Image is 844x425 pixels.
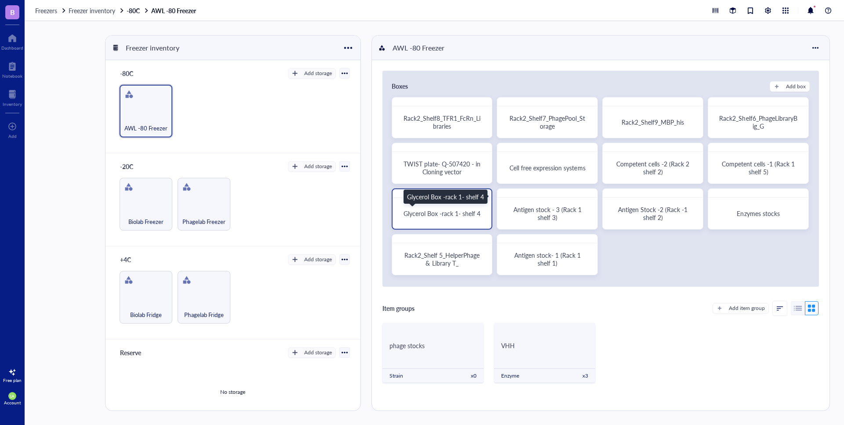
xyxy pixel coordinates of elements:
[288,347,336,358] button: Add storage
[116,67,169,79] div: -80C
[407,192,484,202] div: Glycerol Box -rack 1- shelf 4
[182,217,225,227] span: Phagelab Freezer
[471,372,477,379] div: x 0
[304,162,332,170] div: Add storage
[2,73,22,79] div: Notebook
[35,7,67,14] a: Freezers
[501,372,519,379] div: Enzyme
[3,101,22,107] div: Inventory
[304,256,332,263] div: Add storage
[3,87,22,107] a: Inventory
[3,378,22,383] div: Free plan
[304,349,332,357] div: Add storage
[35,6,57,15] span: Freezers
[514,251,582,267] span: Antigen stock- 1 (Rack 1 shelf 1)
[382,303,415,313] div: Item groups
[130,310,162,320] span: Biolab Fridge
[220,388,245,396] div: No storage
[719,114,797,130] span: Rack2_Shelf6_PhageLibraryBig_G
[509,163,585,172] span: Cell free expression systems
[389,372,403,379] div: Strain
[288,68,336,79] button: Add storage
[116,160,169,173] div: -20C
[582,372,588,379] div: x 3
[184,310,223,320] span: Phagelab Fridge
[404,251,481,267] span: Rack2_Shelf 5_HelperPhage & Library T_
[8,133,17,139] div: Add
[10,393,15,399] span: IA
[618,205,689,222] span: Antigen Stock -2 (Rack -1 shelf 2)
[124,123,167,133] span: AWL -80 Freezer
[10,7,15,18] span: B
[737,209,779,218] span: Enzymes stocks
[2,59,22,79] a: Notebook
[404,114,480,130] span: Rack2_Shelf8_TFR1_FcRn_Libraries
[392,81,408,92] div: Boxes
[127,7,198,14] a: -80CAWL -80 Freezer
[786,83,806,90] div: Add box
[404,209,480,218] span: Glycerol Box -rack 1- shelf 4
[770,81,810,92] button: Add box
[69,7,125,14] a: Freezer inventory
[616,159,691,176] span: Competent cells -2 (Rack 2 shelf 2)
[116,253,169,266] div: +4C
[713,303,769,313] button: Add item group
[513,205,583,222] span: Antigen stock - 3 (Rack 1 shelf 3)
[304,69,332,77] div: Add storage
[404,159,482,176] span: TWIST plate- Q-507420 - in Cloning vector
[389,341,425,350] span: phage stocks
[69,6,115,15] span: Freezer inventory
[389,40,448,55] div: AWL -80 Freezer
[509,114,585,130] span: Rack2_Shelf7_PhagePool_Storage
[288,254,336,265] button: Add storage
[501,341,515,350] span: VHH
[122,40,183,55] div: Freezer inventory
[722,159,797,176] span: Competent cells -1 (Rack 1 shelf 5)
[622,118,684,126] span: Rack2_Shelf9_MBP_his
[1,45,23,50] div: Dashboard
[729,304,765,312] div: Add item group
[288,161,336,172] button: Add storage
[4,400,21,405] div: Account
[128,217,164,227] span: Biolab Freezer
[116,346,169,359] div: Reserve
[1,31,23,50] a: Dashboard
